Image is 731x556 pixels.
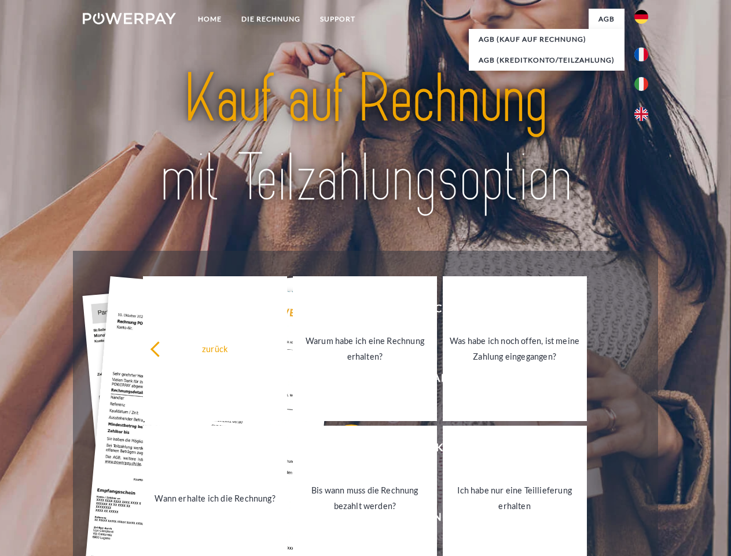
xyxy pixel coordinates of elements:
[589,9,625,30] a: agb
[469,50,625,71] a: AGB (Kreditkonto/Teilzahlung)
[150,490,280,506] div: Wann erhalte ich die Rechnung?
[634,77,648,91] img: it
[83,13,176,24] img: logo-powerpay-white.svg
[300,482,430,514] div: Bis wann muss die Rechnung bezahlt werden?
[300,333,430,364] div: Warum habe ich eine Rechnung erhalten?
[450,333,580,364] div: Was habe ich noch offen, ist meine Zahlung eingegangen?
[150,341,280,356] div: zurück
[634,10,648,24] img: de
[634,47,648,61] img: fr
[188,9,232,30] a: Home
[111,56,620,222] img: title-powerpay_de.svg
[232,9,310,30] a: DIE RECHNUNG
[634,107,648,121] img: en
[469,29,625,50] a: AGB (Kauf auf Rechnung)
[310,9,365,30] a: SUPPORT
[450,482,580,514] div: Ich habe nur eine Teillieferung erhalten
[443,276,587,421] a: Was habe ich noch offen, ist meine Zahlung eingegangen?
